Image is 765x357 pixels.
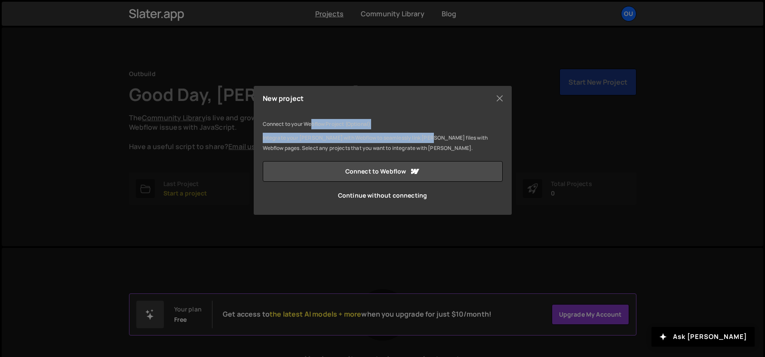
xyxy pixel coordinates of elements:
p: Integrate your [PERSON_NAME] with Webflow to seamlessly link [PERSON_NAME] files with Webflow pag... [263,133,503,153]
button: Ask [PERSON_NAME] [651,327,755,347]
p: Connect to your Webflow Project (Optional) [263,119,503,129]
h5: New project [263,95,304,102]
a: Continue without connecting [263,185,503,206]
a: Connect to Webflow [263,161,503,182]
button: Close [493,92,506,105]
